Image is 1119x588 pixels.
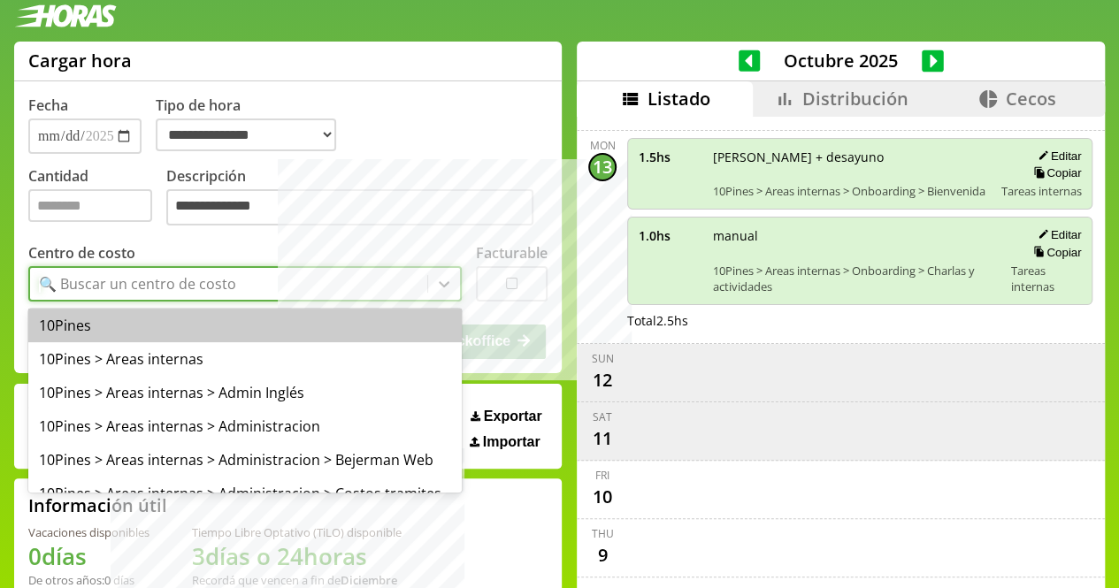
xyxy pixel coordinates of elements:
div: Tiempo Libre Optativo (TiLO) disponible [192,524,402,540]
div: Sat [593,409,612,424]
label: Descripción [166,166,548,231]
div: 🔍 Buscar un centro de costo [39,274,236,294]
span: Tareas internas [1010,263,1081,294]
h2: Información útil [28,493,167,517]
button: Editar [1032,149,1081,164]
div: Thu [591,526,613,541]
div: 13 [588,153,617,181]
span: manual [713,227,998,244]
button: Copiar [1028,165,1081,180]
input: Cantidad [28,189,152,222]
div: Vacaciones disponibles [28,524,149,540]
label: Fecha [28,95,68,115]
div: Fri [595,468,609,483]
span: 10Pines > Areas internas > Onboarding > Bienvenida [713,183,989,199]
span: Importar [483,434,540,450]
button: Editar [1032,227,1081,242]
div: 11 [588,424,617,453]
div: 10Pines > Areas internas [28,342,462,376]
h1: Cargar hora [28,49,132,73]
label: Facturable [476,243,548,263]
span: Distribución [802,87,908,111]
div: 10Pines > Areas internas > Administracion > Costos tramites Administrativos [28,477,462,530]
textarea: Descripción [166,189,533,226]
span: Exportar [484,409,542,424]
label: Tipo de hora [156,95,350,154]
label: Centro de costo [28,243,135,263]
span: Listado [648,87,710,111]
img: logotipo [14,4,117,27]
div: 10Pines [28,309,462,342]
label: Cantidad [28,166,166,231]
span: Tareas internas [1000,183,1081,199]
div: Sun [591,351,613,366]
div: Total 2.5 hs [627,312,1093,329]
select: Tipo de hora [156,118,336,151]
div: 10Pines > Areas internas > Administracion [28,409,462,443]
div: 10Pines > Areas internas > Administracion > Bejerman Web [28,443,462,477]
div: 10Pines > Areas internas > Admin Inglés [28,376,462,409]
span: Octubre 2025 [760,49,922,73]
h1: 3 días o 24 horas [192,540,402,572]
div: 9 [588,541,617,569]
button: Copiar [1028,245,1081,260]
button: Exportar [465,408,547,425]
span: Cecos [1006,87,1056,111]
span: 1.5 hs [639,149,701,165]
h1: 0 días [28,540,149,572]
div: Mon [589,138,615,153]
div: 12 [588,366,617,394]
span: 10Pines > Areas internas > Onboarding > Charlas y actividades [713,263,998,294]
div: Recordá que vencen a fin de [192,572,402,588]
b: Diciembre [341,572,397,588]
div: De otros años: 0 días [28,572,149,588]
span: [PERSON_NAME] + desayuno [713,149,989,165]
span: 1.0 hs [639,227,701,244]
div: 10 [588,483,617,511]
